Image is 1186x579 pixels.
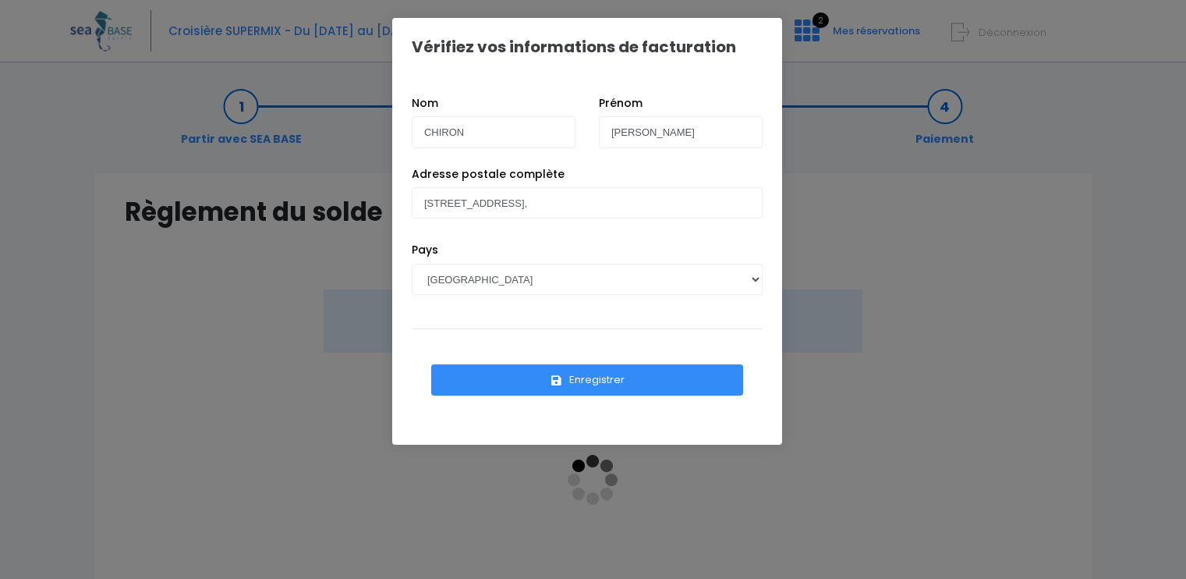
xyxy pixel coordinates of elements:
[412,242,438,258] label: Pays
[412,37,736,56] h1: Vérifiez vos informations de facturation
[412,166,565,183] label: Adresse postale complète
[431,364,743,396] button: Enregistrer
[412,95,438,112] label: Nom
[599,95,643,112] label: Prénom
